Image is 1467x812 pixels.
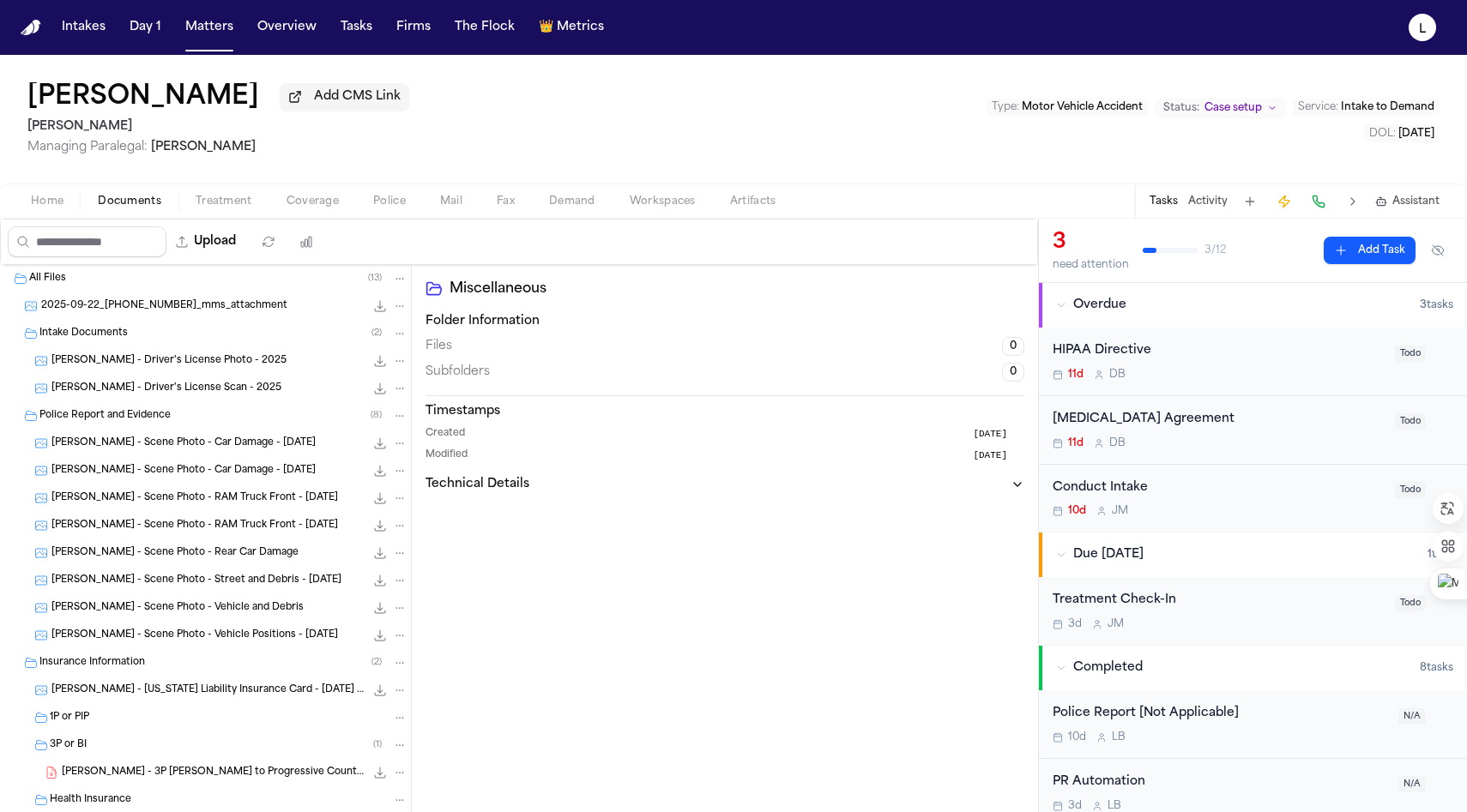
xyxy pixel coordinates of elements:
a: Intakes [55,12,112,43]
div: Police Report [Not Applicable] [1053,704,1388,724]
span: ( 8 ) [371,411,382,420]
span: Motor Vehicle Accident [1022,102,1143,112]
button: Create Immediate Task [1272,189,1296,214]
text: L [1419,23,1426,35]
span: D B [1109,368,1126,382]
button: Assistant [1375,195,1440,208]
button: Technical Details [426,476,1024,493]
span: 10d [1068,731,1086,744]
span: [PERSON_NAME] - 3P [PERSON_NAME] to Progressive County Mutual - [DATE] [62,766,365,780]
span: [PERSON_NAME] - Scene Photo - RAM Truck Front - [DATE] [51,519,338,533]
span: ( 2 ) [371,328,382,338]
span: 3P or BI [50,738,87,753]
button: Download A. Rodriguez - 3P LOR to Progressive County Mutual - 9.25.25 [371,764,389,781]
span: [DATE] [973,427,1007,442]
div: Open task: HIPAA Directive [1039,328,1467,396]
span: [PERSON_NAME] - Scene Photo - Rear Car Damage [51,546,299,561]
span: 3d [1068,617,1082,631]
span: Artifacts [730,195,776,208]
span: DOL : [1369,129,1396,139]
button: Activity [1188,195,1228,208]
button: [DATE] [973,427,1024,442]
div: Conduct Intake [1053,478,1385,498]
span: 3 / 12 [1204,244,1226,257]
a: Home [21,20,41,36]
button: crownMetrics [532,12,611,43]
span: ( 13 ) [368,274,382,283]
button: [DATE] [973,448,1024,463]
span: L B [1112,731,1126,744]
div: 3 [1053,229,1129,256]
span: 1P or PIP [50,711,89,725]
button: Completed8tasks [1039,646,1467,690]
button: Download A. Rodriguez - Scene Photo - Street and Debris - 9.22.25 [371,572,389,589]
button: Edit Type: Motor Vehicle Accident [987,99,1148,116]
button: Tasks [1150,195,1178,208]
h3: Folder Information [426,313,1024,330]
div: Open task: Treatment Check-In [1039,577,1467,645]
span: Assistant [1392,195,1440,208]
span: Todo [1395,595,1426,611]
span: Status: [1163,101,1199,115]
button: Edit Service: Intake to Demand [1293,99,1440,116]
span: Add CMS Link [314,88,401,105]
span: Documents [98,195,161,208]
h3: Timestamps [426,403,1024,420]
span: 1 task [1428,548,1453,562]
input: Search files [8,226,166,257]
span: [PERSON_NAME] - Scene Photo - Vehicle and Debris [51,601,304,616]
button: Overview [251,12,323,43]
button: Add CMS Link [280,83,409,111]
a: Firms [389,12,438,43]
button: Download 2025-09-22_936-697-7783_mms_attachment [371,298,389,315]
span: crown [539,19,553,36]
button: Due [DATE]1task [1039,532,1467,577]
span: Todo [1395,413,1426,430]
button: Matters [178,12,240,43]
button: Download A. Rodriguez - Texas Liability Insurance Card - 7.23.25 to 7.23.26 [371,682,389,699]
button: Upload [166,226,246,257]
button: Download A. Rodriguez - Scene Photo - Vehicle Positions - 9.22.25 [371,627,389,644]
span: [PERSON_NAME] - Scene Photo - Car Damage - [DATE] [51,464,316,478]
span: 11d [1068,436,1084,450]
span: Health Insurance [50,793,131,808]
span: Intake to Demand [1341,102,1434,112]
div: need attention [1053,258,1129,272]
span: 11d [1068,368,1084,382]
h1: [PERSON_NAME] [27,82,259,113]
button: Add Task [1324,237,1416,264]
span: [PERSON_NAME] - Scene Photo - Street and Debris - [DATE] [51,574,341,588]
button: The Flock [448,12,522,43]
button: Tasks [334,12,379,43]
span: Overdue [1073,297,1126,314]
div: Open task: Conduct Intake [1039,465,1467,532]
span: 0 [1002,363,1024,382]
div: Open task: Police Report [Not Applicable] [1039,690,1467,759]
span: [PERSON_NAME] - [US_STATE] Liability Insurance Card - [DATE] to [DATE] [51,683,365,698]
span: Managing Paralegal: [27,141,148,153]
span: Completed [1073,659,1143,677]
span: [DATE] [973,448,1007,463]
span: 2025-09-22_[PHONE_NUMBER]_mms_attachment [41,299,287,314]
h3: Technical Details [426,476,529,493]
div: Open task: Retainer Agreement [1039,396,1467,465]
button: Add Task [1238,189,1262,214]
a: Day 1 [123,12,168,43]
img: Finch Logo [21,20,41,36]
span: Police Report and Evidence [39,409,171,424]
div: Treatment Check-In [1053,591,1385,611]
span: 10d [1068,504,1086,518]
div: HIPAA Directive [1053,341,1385,361]
span: [DATE] [1398,129,1434,139]
span: Home [31,195,63,208]
span: Service : [1298,102,1338,112]
span: Subfolders [426,364,490,381]
h2: [PERSON_NAME] [27,117,409,137]
h2: Miscellaneous [450,279,1024,299]
span: ( 2 ) [371,658,382,667]
span: Todo [1395,346,1426,362]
